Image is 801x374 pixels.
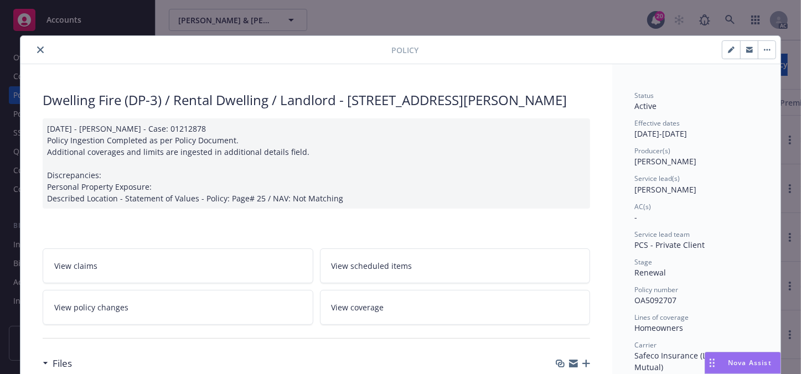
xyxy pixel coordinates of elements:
[705,352,719,373] div: Drag to move
[320,248,591,283] a: View scheduled items
[53,356,72,371] h3: Files
[332,302,384,313] span: View coverage
[634,257,652,267] span: Stage
[634,340,657,350] span: Carrier
[43,248,313,283] a: View claims
[634,350,730,372] span: Safeco Insurance (Liberty Mutual)
[54,260,97,272] span: View claims
[634,146,670,155] span: Producer(s)
[634,240,705,250] span: PCS - Private Client
[634,202,651,211] span: AC(s)
[705,352,781,374] button: Nova Assist
[634,212,637,222] span: -
[634,323,683,333] span: Homeowners
[54,302,128,313] span: View policy changes
[634,230,690,239] span: Service lead team
[43,356,72,371] div: Files
[728,358,772,367] span: Nova Assist
[320,290,591,325] a: View coverage
[634,267,666,278] span: Renewal
[634,313,689,322] span: Lines of coverage
[634,184,696,195] span: [PERSON_NAME]
[634,295,676,305] span: OA5092707
[634,174,680,183] span: Service lead(s)
[634,118,680,128] span: Effective dates
[43,91,590,110] div: Dwelling Fire (DP-3) / Rental Dwelling / Landlord - [STREET_ADDRESS][PERSON_NAME]
[34,43,47,56] button: close
[391,44,418,56] span: Policy
[634,156,696,167] span: [PERSON_NAME]
[634,91,654,100] span: Status
[43,290,313,325] a: View policy changes
[634,285,678,294] span: Policy number
[332,260,412,272] span: View scheduled items
[634,118,758,139] div: [DATE] - [DATE]
[43,118,590,209] div: [DATE] - [PERSON_NAME] - Case: 01212878 Policy Ingestion Completed as per Policy Document. Additi...
[634,101,657,111] span: Active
